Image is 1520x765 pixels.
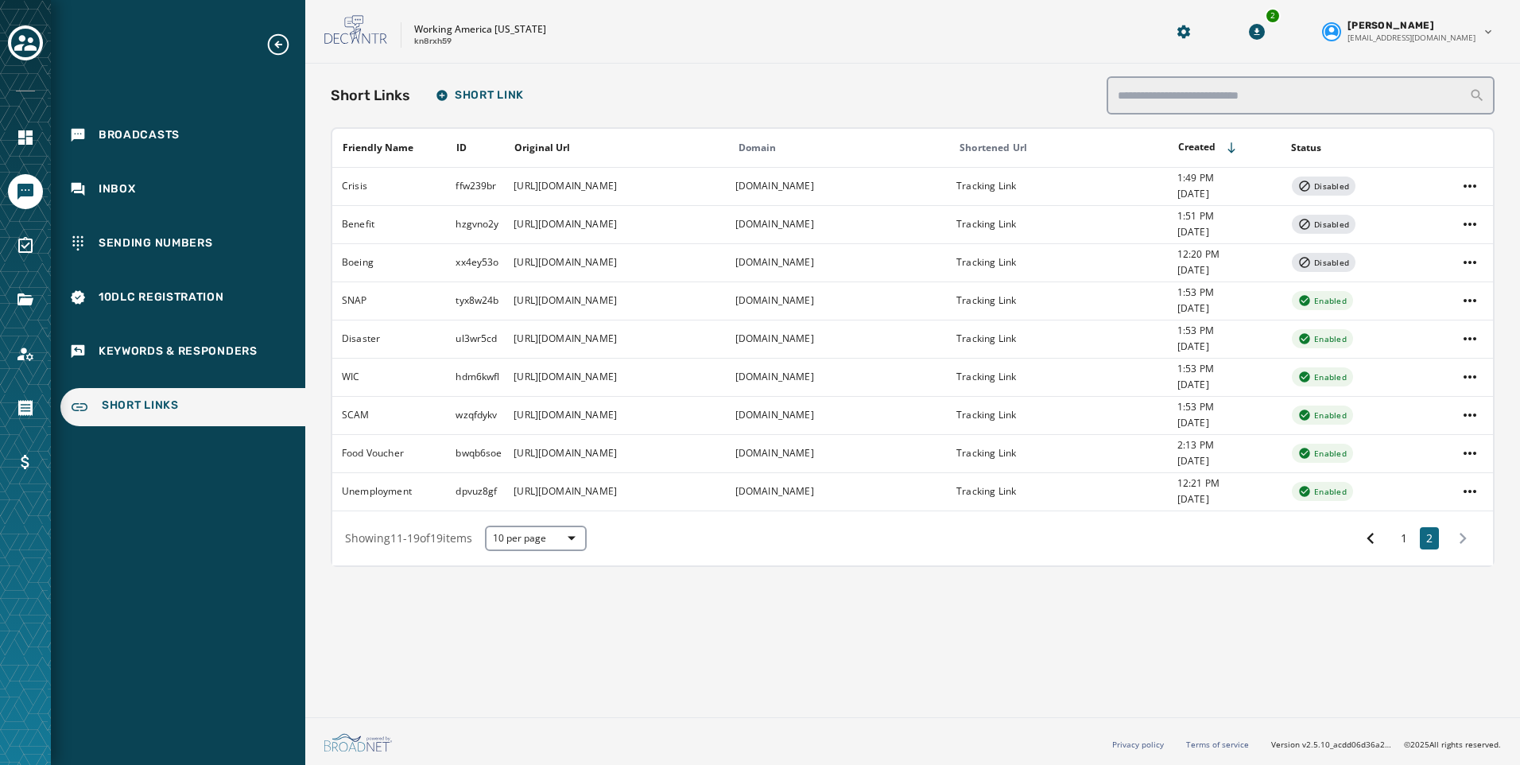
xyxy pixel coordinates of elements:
span: [EMAIL_ADDRESS][DOMAIN_NAME] [1347,32,1475,44]
td: ffw239br [446,167,504,205]
p: Working America [US_STATE] [414,23,546,36]
button: Expand sub nav menu [266,32,304,57]
td: [URL][DOMAIN_NAME] [504,282,725,320]
td: Tracking Link [947,243,1168,282]
td: dpvuz8gf [446,472,504,511]
td: [URL][DOMAIN_NAME] [504,167,725,205]
td: WIC [332,358,446,396]
button: Manage global settings [1169,17,1198,46]
h2: Short Links [331,84,410,107]
td: Crisis [332,167,446,205]
td: [DOMAIN_NAME] [726,282,947,320]
td: tyx8w24b [446,282,504,320]
td: [URL][DOMAIN_NAME] [504,320,725,358]
div: Enabled [1292,444,1353,463]
td: Boeing [332,243,446,282]
div: Enabled [1292,329,1353,348]
span: v2.5.10_acdd06d36a2d477687e21de5ea907d8c03850ae9 [1302,739,1391,751]
td: Disaster [332,320,446,358]
td: [URL][DOMAIN_NAME] [504,434,725,472]
div: Shortened Url [960,142,1167,154]
span: Version [1271,739,1391,751]
div: Domain [739,142,946,154]
span: © 2025 All rights reserved. [1404,739,1501,750]
button: Sort by [object Object] [1285,135,1328,161]
span: Broadcasts [99,127,180,143]
button: Sort by [object Object] [508,135,576,161]
button: Sort by [object Object] [1172,134,1244,161]
button: Short Link [423,80,537,111]
span: 1:53 PM [1177,324,1280,337]
span: [DATE] [1177,455,1280,468]
button: Sort by [object Object] [336,135,420,161]
button: 1 [1394,527,1413,549]
td: [URL][DOMAIN_NAME] [504,396,725,434]
a: Navigate to Short Links [60,388,305,426]
button: User settings [1316,13,1501,50]
td: xx4ey53o [446,243,504,282]
span: [DATE] [1177,379,1280,391]
td: [DOMAIN_NAME] [726,472,947,511]
span: 12:20 PM [1177,248,1280,261]
td: [DOMAIN_NAME] [726,434,947,472]
span: 10 per page [493,532,579,545]
td: [DOMAIN_NAME] [726,167,947,205]
div: 2 [1265,8,1281,24]
div: Disabled [1292,215,1355,234]
div: Enabled [1292,291,1353,310]
a: Privacy policy [1112,739,1164,750]
span: Keywords & Responders [99,344,258,359]
span: Sending Numbers [99,235,213,251]
td: Tracking Link [947,320,1168,358]
button: 10 per page [485,526,587,551]
td: Tracking Link [947,396,1168,434]
p: kn8rxh59 [414,36,452,48]
span: Short Links [102,398,179,417]
span: [DATE] [1177,302,1280,315]
div: Enabled [1292,482,1353,501]
a: Navigate to Inbox [60,172,305,207]
a: Navigate to Messaging [8,174,43,209]
td: wzqfdykv [446,396,504,434]
td: [DOMAIN_NAME] [726,205,947,243]
a: Navigate to Orders [8,390,43,425]
div: Disabled [1292,177,1355,196]
span: [PERSON_NAME] [1347,19,1434,32]
span: [DATE] [1177,264,1280,277]
span: 12:21 PM [1177,477,1280,490]
div: Enabled [1292,367,1353,386]
td: hzgvno2y [446,205,504,243]
td: [URL][DOMAIN_NAME] [504,243,725,282]
a: Navigate to Account [8,336,43,371]
span: 10DLC Registration [99,289,224,305]
span: Showing 11 - 19 of 19 items [345,530,472,546]
span: [DATE] [1177,188,1280,200]
td: [DOMAIN_NAME] [726,320,947,358]
a: Terms of service [1186,739,1249,750]
div: Disabled [1292,253,1355,272]
button: Sort by [object Object] [450,135,473,161]
td: Tracking Link [947,167,1168,205]
a: Navigate to Sending Numbers [60,226,305,261]
div: Enabled [1292,406,1353,425]
td: Food Voucher [332,434,446,472]
td: Tracking Link [947,358,1168,396]
button: Download Menu [1243,17,1271,46]
a: Navigate to Home [8,120,43,155]
td: Unemployment [332,472,446,511]
span: [DATE] [1177,340,1280,353]
td: [DOMAIN_NAME] [726,396,947,434]
button: Toggle account select drawer [8,25,43,60]
span: [DATE] [1177,417,1280,429]
a: Navigate to Surveys [8,228,43,263]
span: 1:53 PM [1177,286,1280,299]
td: [URL][DOMAIN_NAME] [504,358,725,396]
a: Navigate to Keywords & Responders [60,334,305,369]
td: SNAP [332,282,446,320]
a: Navigate to Broadcasts [60,118,305,153]
span: [DATE] [1177,493,1280,506]
td: hdm6kwfl [446,358,504,396]
td: [DOMAIN_NAME] [726,358,947,396]
td: Tracking Link [947,205,1168,243]
td: bwqb6soe [446,434,504,472]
